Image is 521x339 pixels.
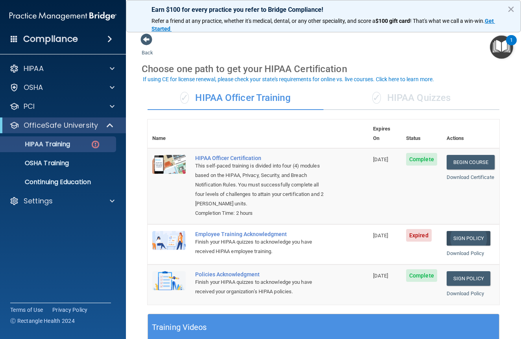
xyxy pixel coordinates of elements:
[24,83,43,92] p: OSHA
[148,86,323,110] div: HIPAA Officer Training
[91,140,100,149] img: danger-circle.6113f641.png
[447,291,484,296] a: Download Policy
[5,140,70,148] p: HIPAA Training
[373,156,388,162] span: [DATE]
[24,121,98,130] p: OfficeSafe University
[406,153,437,166] span: Complete
[52,306,88,314] a: Privacy Policy
[151,18,495,32] a: Get Started
[375,18,410,24] strong: $100 gift card
[151,18,375,24] span: Refer a friend at any practice, whether it's medical, dental, or any other speciality, and score a
[23,34,78,45] h4: Compliance
[442,119,499,148] th: Actions
[9,8,116,24] img: PMB logo
[5,178,113,186] p: Continuing Education
[490,35,513,59] button: Open Resource Center, 1 new notification
[447,155,495,169] a: Begin Course
[410,18,485,24] span: ! That's what we call a win-win.
[5,159,69,167] p: OSHA Training
[447,231,490,246] a: Sign Policy
[447,271,490,286] a: Sign Policy
[447,174,494,180] a: Download Certificate
[368,119,401,148] th: Expires On
[373,273,388,279] span: [DATE]
[195,231,329,237] div: Employee Training Acknowledgment
[152,320,207,334] h5: Training Videos
[373,233,388,238] span: [DATE]
[142,40,153,56] a: Back
[9,102,115,111] a: PCI
[406,269,437,282] span: Complete
[180,92,189,104] span: ✓
[195,155,329,161] a: HIPAA Officer Certification
[401,119,442,148] th: Status
[447,250,484,256] a: Download Policy
[372,92,381,104] span: ✓
[148,119,190,148] th: Name
[195,278,329,296] div: Finish your HIPAA quizzes to acknowledge you have received your organization’s HIPAA policies.
[195,161,329,209] div: This self-paced training is divided into four (4) modules based on the HIPAA, Privacy, Security, ...
[24,102,35,111] p: PCI
[507,3,515,15] button: Close
[151,6,495,13] p: Earn $100 for every practice you refer to Bridge Compliance!
[195,237,329,256] div: Finish your HIPAA quizzes to acknowledge you have received HIPAA employee training.
[10,306,43,314] a: Terms of Use
[195,271,329,278] div: Policies Acknowledgment
[24,196,53,206] p: Settings
[9,196,115,206] a: Settings
[9,64,115,73] a: HIPAA
[24,64,44,73] p: HIPAA
[323,86,499,110] div: HIPAA Quizzes
[406,229,432,242] span: Expired
[142,58,505,80] div: Choose one path to get your HIPAA Certification
[9,121,114,130] a: OfficeSafe University
[10,317,75,325] span: Ⓒ Rectangle Health 2024
[142,75,435,83] button: If using CE for license renewal, please check your state's requirements for online vs. live cours...
[9,83,115,92] a: OSHA
[195,209,329,218] div: Completion Time: 2 hours
[143,76,434,82] div: If using CE for license renewal, please check your state's requirements for online vs. live cours...
[510,40,513,50] div: 1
